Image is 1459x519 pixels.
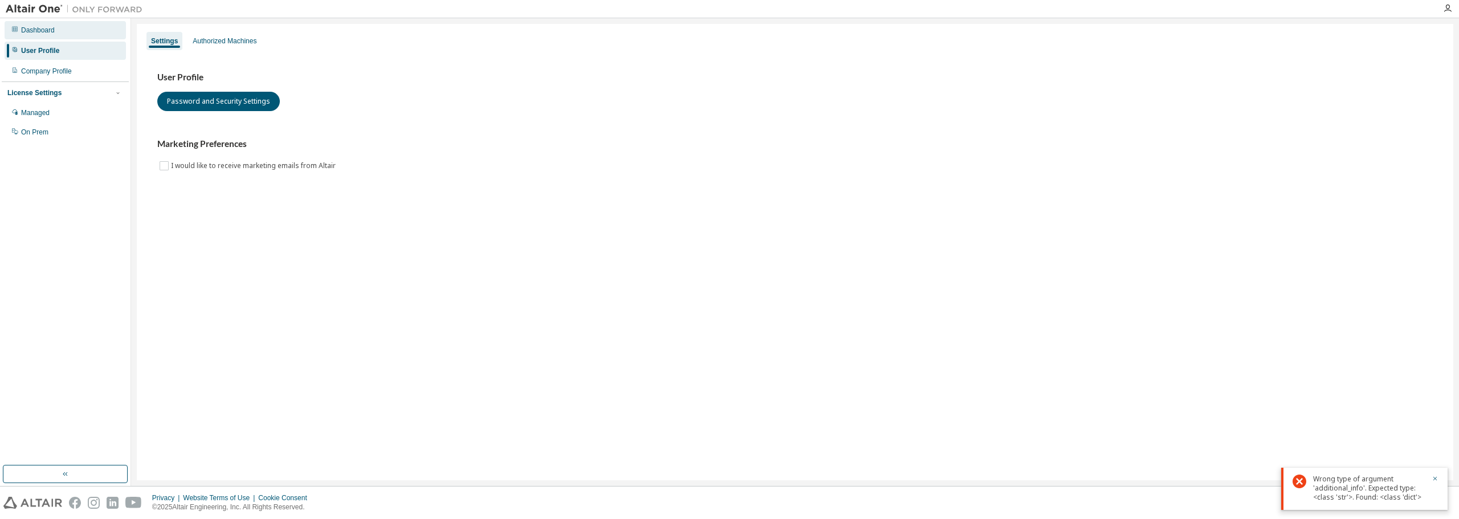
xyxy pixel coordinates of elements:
[21,46,59,55] div: User Profile
[21,108,50,117] div: Managed
[107,497,119,509] img: linkedin.svg
[183,493,258,502] div: Website Terms of Use
[157,138,1433,150] h3: Marketing Preferences
[171,159,338,173] label: I would like to receive marketing emails from Altair
[3,497,62,509] img: altair_logo.svg
[151,36,178,46] div: Settings
[125,497,142,509] img: youtube.svg
[6,3,148,15] img: Altair One
[88,497,100,509] img: instagram.svg
[157,92,280,111] button: Password and Security Settings
[193,36,256,46] div: Authorized Machines
[152,502,314,512] p: © 2025 Altair Engineering, Inc. All Rights Reserved.
[7,88,62,97] div: License Settings
[157,72,1433,83] h3: User Profile
[21,26,55,35] div: Dashboard
[21,67,72,76] div: Company Profile
[1313,475,1425,502] div: Wrong type of argument 'additional_info'. Expected type: <class 'str'>. Found: <class 'dict'>
[258,493,313,502] div: Cookie Consent
[69,497,81,509] img: facebook.svg
[21,128,48,137] div: On Prem
[152,493,183,502] div: Privacy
